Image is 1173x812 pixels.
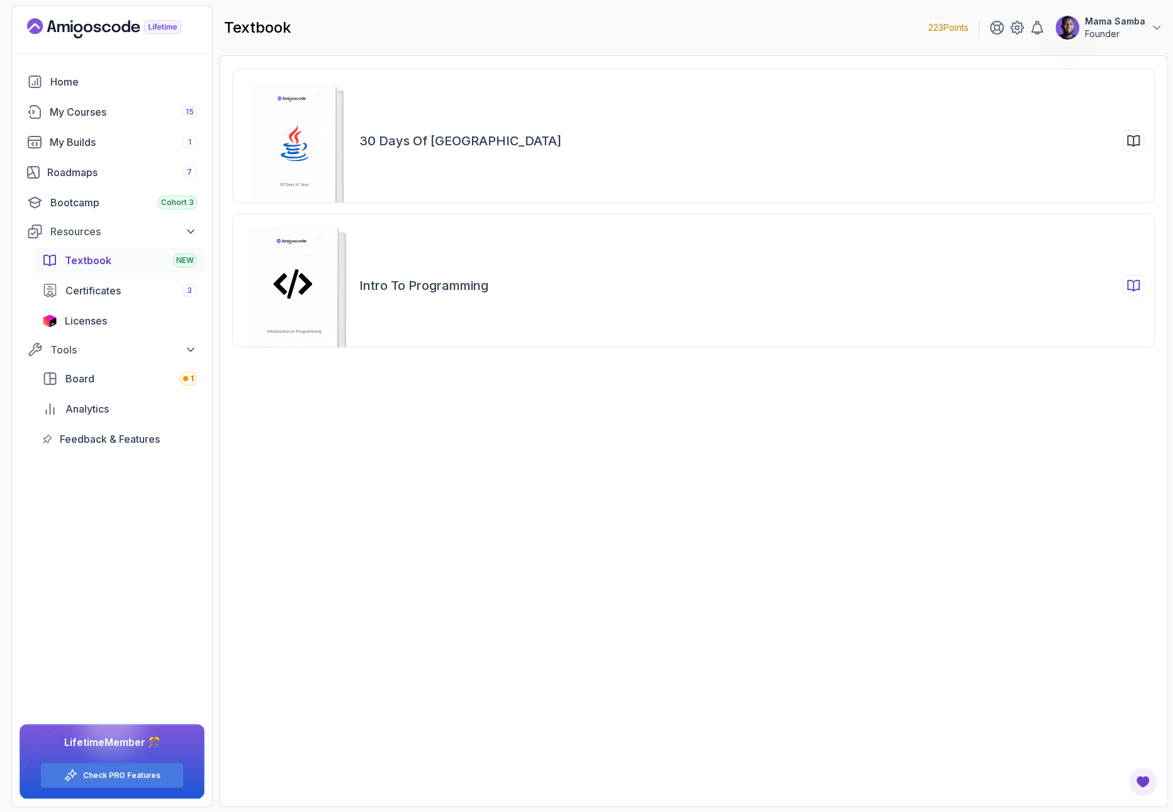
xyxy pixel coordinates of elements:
[232,213,1155,348] a: Intro to Programming
[224,18,291,38] h2: textbook
[1055,15,1163,40] button: user profile imageMama SambaFounder
[928,21,968,34] p: 223 Points
[20,190,205,215] a: bootcamp
[35,396,205,421] a: analytics
[35,426,205,452] a: feedback
[83,770,160,781] a: Check PRO Features
[35,308,205,333] a: licenses
[50,195,197,210] div: Bootcamp
[50,74,197,89] div: Home
[65,401,109,416] span: Analytics
[50,104,197,120] div: My Courses
[65,313,107,328] span: Licenses
[35,366,205,391] a: board
[232,69,1155,203] a: 30 Days of [GEOGRAPHIC_DATA]
[60,431,160,447] span: Feedback & Features
[1085,15,1145,28] p: Mama Samba
[191,374,194,384] span: 1
[42,314,57,327] img: jetbrains icon
[20,220,205,243] button: Resources
[1128,767,1158,797] button: Open Feedback Button
[20,160,205,185] a: roadmaps
[35,248,205,273] a: textbook
[20,99,205,125] a: courses
[50,224,197,239] div: Resources
[1085,28,1145,40] p: Founder
[65,371,94,386] span: Board
[50,135,197,150] div: My Builds
[187,167,192,177] span: 7
[187,286,192,296] span: 3
[176,255,194,265] span: NEW
[186,107,194,117] span: 15
[20,130,205,155] a: builds
[40,762,184,788] button: Check PRO Features
[188,137,191,147] span: 1
[359,277,488,294] h2: Intro to Programming
[1055,16,1079,40] img: user profile image
[20,69,205,94] a: home
[20,338,205,361] button: Tools
[50,342,197,357] div: Tools
[35,278,205,303] a: certificates
[65,253,111,268] span: Textbook
[161,197,194,208] span: Cohort 3
[359,132,561,150] h2: 30 Days of [GEOGRAPHIC_DATA]
[47,165,197,180] div: Roadmaps
[65,283,121,298] span: Certificates
[27,18,210,38] a: Landing page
